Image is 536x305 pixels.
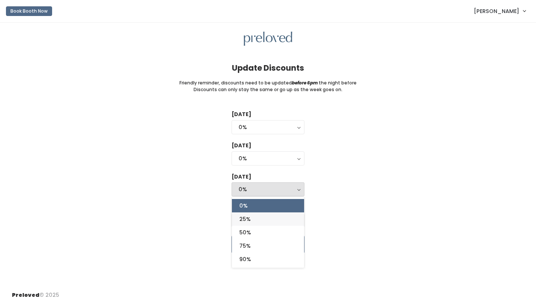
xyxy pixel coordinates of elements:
[232,173,251,181] label: [DATE]
[179,80,357,86] small: Friendly reminder, discounts need to be updated the night before
[232,64,304,72] h4: Update Discounts
[239,215,251,223] span: 25%
[232,110,251,118] label: [DATE]
[232,182,304,196] button: 0%
[12,285,59,299] div: © 2025
[194,86,342,93] small: Discounts can only stay the same or go up as the week goes on.
[474,7,519,15] span: [PERSON_NAME]
[466,3,533,19] a: [PERSON_NAME]
[232,120,304,134] button: 0%
[239,185,297,193] div: 0%
[239,123,297,131] div: 0%
[239,228,251,237] span: 50%
[239,154,297,163] div: 0%
[239,202,248,210] span: 0%
[232,151,304,166] button: 0%
[232,142,251,150] label: [DATE]
[12,291,39,299] span: Preloved
[244,32,292,46] img: preloved logo
[6,3,52,19] a: Book Booth Now
[6,6,52,16] button: Book Booth Now
[239,242,251,250] span: 75%
[239,255,251,263] span: 90%
[292,80,318,86] i: before 6pm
